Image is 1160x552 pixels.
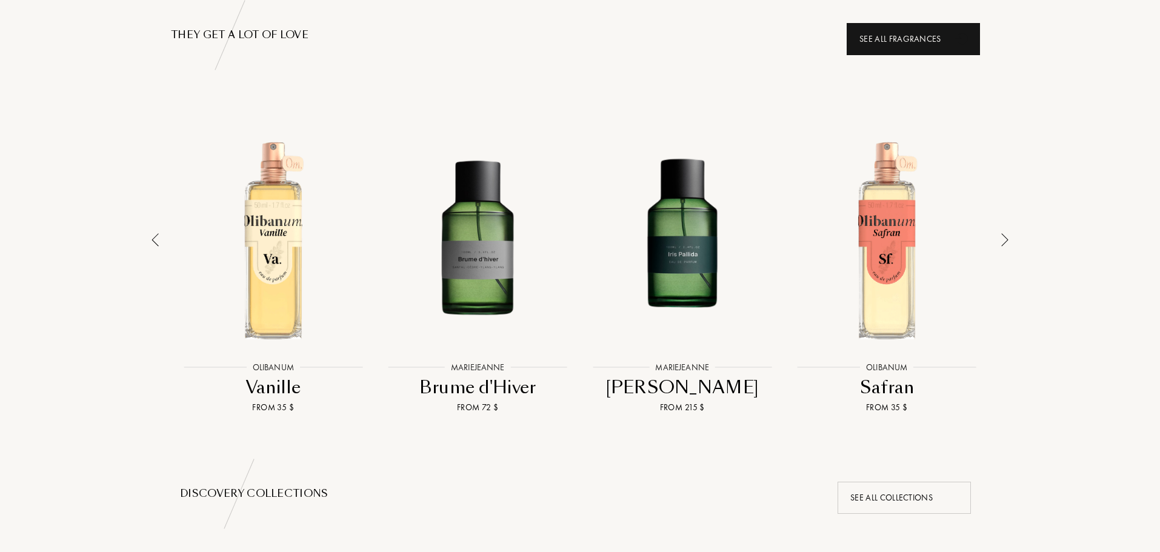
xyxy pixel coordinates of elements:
[788,376,987,399] div: Safran
[174,401,373,414] div: From 35 $
[1001,233,1008,247] img: arrow_thin.png
[847,23,980,55] div: See all fragrances
[860,361,913,374] div: Olibanum
[838,482,971,514] div: See all collections
[838,23,989,55] a: See all fragrancesanimation
[445,361,511,374] div: MarieJeanne
[379,401,578,414] div: From 72 $
[788,401,987,414] div: From 35 $
[828,482,980,514] a: See all collectionsanimation
[941,485,965,509] div: animation
[152,233,159,247] img: arrow_thin_left.png
[785,115,990,414] a: Safran OlibanumOlibanumSafranFrom 35 $
[174,376,373,399] div: Vanille
[180,487,980,501] div: Discovery collections
[950,26,975,50] div: animation
[649,361,715,374] div: MarieJeanne
[580,115,785,414] a: Iris Pallida MarieJeanneMarieJeanne[PERSON_NAME]From 215 $
[583,401,782,414] div: From 215 $
[583,376,782,399] div: [PERSON_NAME]
[379,376,578,399] div: Brume d'Hiver
[171,115,376,414] a: Vanille OlibanumOlibanumVanilleFrom 35 $
[376,115,581,414] a: Brume d'Hiver MarieJeanneMarieJeanneBrume d'HiverFrom 72 $
[171,28,989,42] div: THEY GET A LOT OF LOVE
[247,361,300,374] div: Olibanum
